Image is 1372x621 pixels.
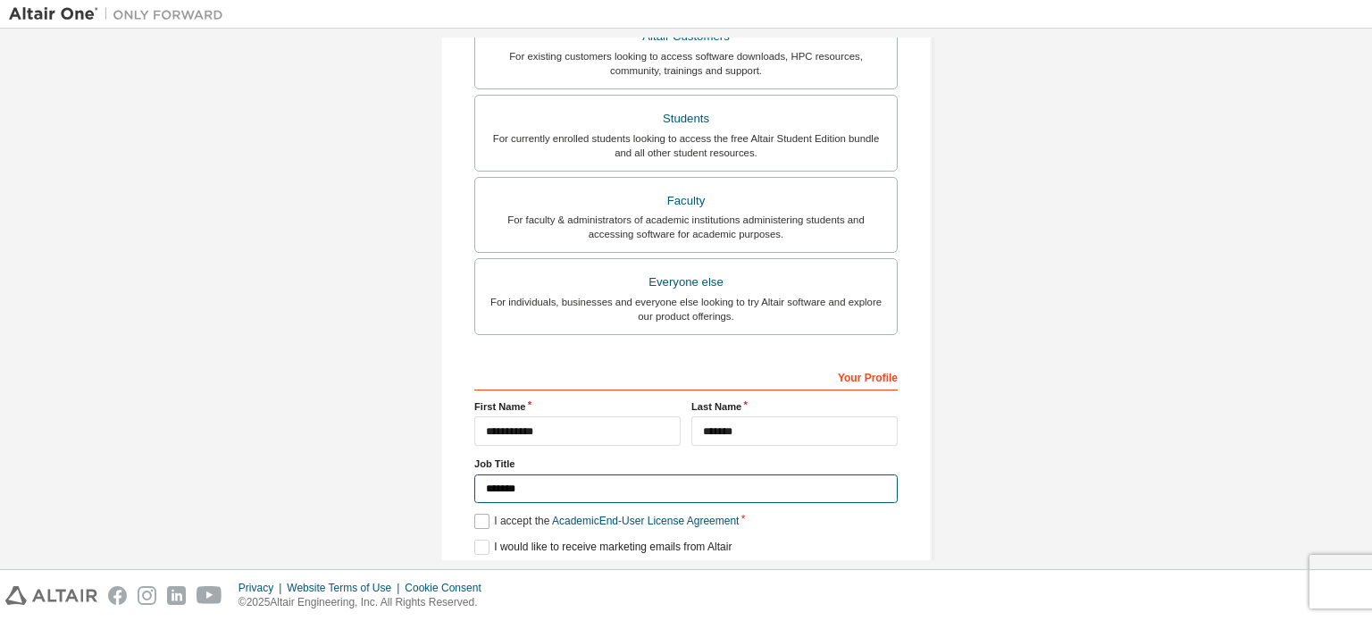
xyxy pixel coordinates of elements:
img: facebook.svg [108,586,127,605]
img: youtube.svg [197,586,222,605]
label: Last Name [691,399,898,414]
div: Everyone else [486,270,886,295]
div: Faculty [486,189,886,214]
label: Job Title [474,457,898,471]
div: Website Terms of Use [287,581,405,595]
div: For faculty & administrators of academic institutions administering students and accessing softwa... [486,213,886,241]
div: Cookie Consent [405,581,491,595]
label: I accept the [474,514,739,529]
label: First Name [474,399,681,414]
div: For individuals, businesses and everyone else looking to try Altair software and explore our prod... [486,295,886,323]
p: © 2025 Altair Engineering, Inc. All Rights Reserved. [238,595,492,610]
div: For existing customers looking to access software downloads, HPC resources, community, trainings ... [486,49,886,78]
label: I would like to receive marketing emails from Altair [474,540,732,555]
a: Academic End-User License Agreement [552,515,739,527]
img: altair_logo.svg [5,586,97,605]
img: Altair One [9,5,232,23]
img: instagram.svg [138,586,156,605]
div: Students [486,106,886,131]
img: linkedin.svg [167,586,186,605]
div: Privacy [238,581,287,595]
div: Your Profile [474,362,898,390]
div: For currently enrolled students looking to access the free Altair Student Edition bundle and all ... [486,131,886,160]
